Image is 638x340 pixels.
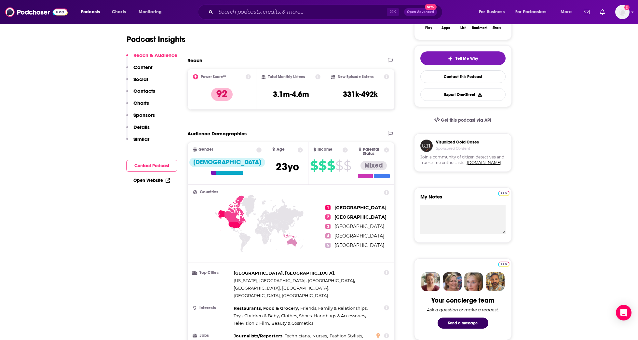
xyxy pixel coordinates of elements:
span: Monitoring [139,7,162,17]
span: $ [344,160,351,171]
span: , [234,284,281,292]
span: Podcasts [81,7,100,17]
div: Play [425,26,432,30]
p: Similar [133,136,149,142]
span: For Business [479,7,505,17]
span: Gender [198,147,213,152]
span: , [234,269,335,277]
span: [GEOGRAPHIC_DATA] [234,285,280,291]
img: Jon Profile [486,272,505,291]
span: 4 [325,233,331,238]
button: Charts [126,100,149,112]
img: tell me why sparkle [448,56,453,61]
h3: Jobs [193,333,231,338]
span: , [234,312,280,320]
p: Contacts [133,88,155,94]
span: Beauty & Cosmetics [271,320,313,326]
span: [GEOGRAPHIC_DATA], [GEOGRAPHIC_DATA] [234,270,334,276]
div: Apps [441,26,450,30]
span: Restaurants, Food & Grocery [234,306,298,311]
div: List [460,26,466,30]
span: Countries [200,190,218,194]
span: Nurses [312,333,327,338]
span: , [281,312,366,320]
span: Join a community of citizen detectives and true crime enthusiasts. [420,155,506,166]
span: , [282,284,329,292]
span: More [561,7,572,17]
span: Television & Film [234,320,269,326]
span: Parental Status [363,147,383,156]
img: User Profile [615,5,630,19]
span: , [234,305,299,312]
span: $ [335,160,343,171]
span: 3 [325,224,331,229]
span: , [285,332,311,340]
span: [GEOGRAPHIC_DATA] [282,285,328,291]
span: , [308,277,355,284]
img: Podchaser Pro [498,262,509,267]
span: , [300,305,368,312]
input: Search podcasts, credits, & more... [216,7,387,17]
h2: Audience Demographics [187,130,247,137]
div: Mixed [360,161,387,170]
span: Income [318,147,333,152]
h2: Reach [187,57,202,63]
p: Sponsors [133,112,155,118]
img: Barbara Profile [443,272,462,291]
a: Open Website [133,178,170,183]
p: 92 [211,88,233,101]
p: Content [133,64,153,70]
span: , [330,332,363,340]
h3: Visualized Cold Cases [436,140,479,145]
span: Toys, Children & Baby [234,313,279,318]
p: Charts [133,100,149,106]
span: ⌘ K [387,8,399,16]
a: Charts [108,7,130,17]
button: open menu [134,7,170,17]
h3: 331k-492k [343,89,378,99]
img: Jules Profile [464,272,483,291]
button: Details [126,124,150,136]
div: Search podcasts, credits, & more... [204,5,449,20]
a: Show notifications dropdown [581,7,592,18]
a: Show notifications dropdown [597,7,607,18]
span: Fashion Stylists [330,333,362,338]
span: 1 [325,205,331,210]
span: New [425,4,437,10]
span: Journalists/Reporters [234,333,282,338]
button: Contact Podcast [126,160,177,172]
img: Podchaser - Follow, Share and Rate Podcasts [5,6,68,18]
a: Pro website [498,190,509,196]
button: Similar [126,136,149,148]
span: Charts [112,7,126,17]
span: Get this podcast via API [441,117,491,123]
a: Contact This Podcast [420,70,506,83]
p: Social [133,76,148,82]
a: Get this podcast via API [429,112,497,128]
span: , [234,332,283,340]
a: Visualized Cold CasesSponsored ContentJoin a community of citizen detectives and true crime enthu... [414,133,512,187]
a: Pro website [498,261,509,267]
div: Open Intercom Messenger [616,305,631,320]
button: Sponsors [126,112,155,124]
h2: New Episode Listens [338,75,373,79]
span: Tell Me Why [455,56,478,61]
div: Share [493,26,501,30]
span: , [234,277,306,284]
span: For Podcasters [515,7,547,17]
span: [GEOGRAPHIC_DATA] [308,278,354,283]
button: Content [126,64,153,76]
span: Open Advanced [407,10,434,14]
p: Reach & Audience [133,52,177,58]
span: Logged in as mstotter [615,5,630,19]
h2: Power Score™ [201,75,226,79]
span: Technicians [285,333,310,338]
h2: Total Monthly Listens [268,75,305,79]
button: tell me why sparkleTell Me Why [420,51,506,65]
span: [GEOGRAPHIC_DATA] [334,233,384,239]
img: Podchaser Pro [498,191,509,196]
span: $ [327,160,335,171]
span: [GEOGRAPHIC_DATA] [334,205,387,211]
span: , [312,332,328,340]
